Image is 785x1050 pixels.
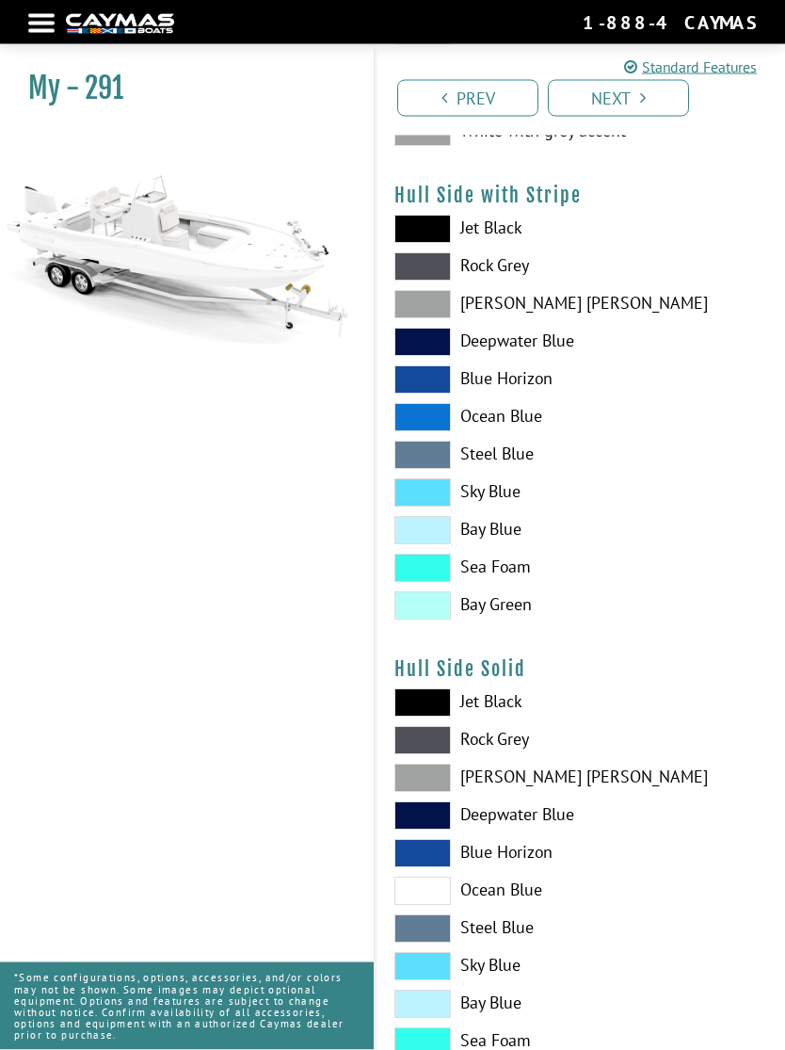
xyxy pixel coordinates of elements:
[394,840,766,868] label: Blue Horizon
[394,555,766,583] label: Sea Foam
[394,953,766,981] label: Sky Blue
[394,479,766,508] label: Sky Blue
[394,517,766,545] label: Bay Blue
[394,915,766,944] label: Steel Blue
[14,962,360,1050] p: *Some configurations, options, accessories, and/or colors may not be shown. Some images may depic...
[548,80,689,117] a: Next
[394,689,766,718] label: Jet Black
[394,253,766,282] label: Rock Grey
[28,71,327,105] h1: My - 291
[394,878,766,906] label: Ocean Blue
[394,404,766,432] label: Ocean Blue
[394,291,766,319] label: [PERSON_NAME] [PERSON_NAME]
[394,991,766,1019] label: Bay Blue
[394,329,766,357] label: Deepwater Blue
[394,592,766,621] label: Bay Green
[392,77,785,117] ul: Pagination
[397,80,538,117] a: Prev
[66,14,174,34] img: white-logo-c9c8dbefe5ff5ceceb0f0178aa75bf4bb51f6bca0971e226c86eb53dfe498488.png
[394,802,766,831] label: Deepwater Blue
[583,10,757,35] div: 1-888-4CAYMAS
[394,216,766,244] label: Jet Black
[394,442,766,470] label: Steel Blue
[394,366,766,395] label: Blue Horizon
[394,765,766,793] label: [PERSON_NAME] [PERSON_NAME]
[394,658,766,682] h4: Hull Side Solid
[394,185,766,208] h4: Hull Side with Stripe
[394,727,766,755] label: Rock Grey
[624,56,757,78] a: Standard Features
